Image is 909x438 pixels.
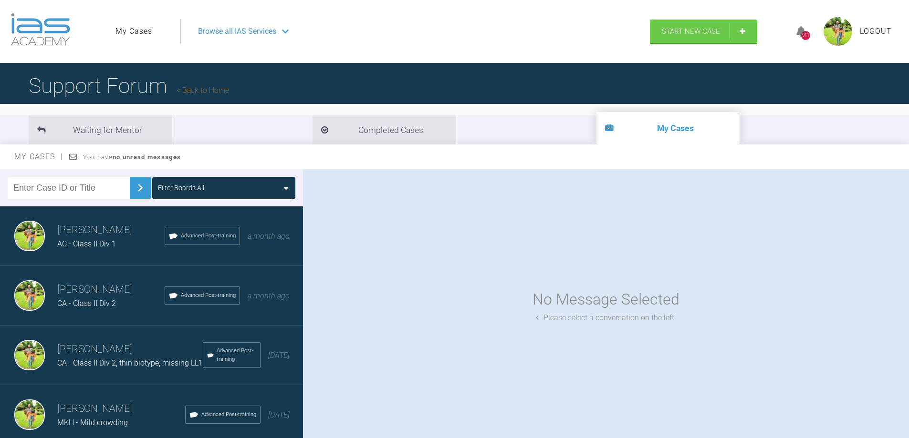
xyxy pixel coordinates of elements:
span: CA - Class II Div 2 [57,299,116,308]
span: Advanced Post-training [181,291,236,300]
span: AC - Class II Div 1 [57,239,116,248]
a: Logout [860,25,892,38]
div: Filter Boards: All [158,183,204,193]
span: Start New Case [662,27,720,36]
img: Dipak Parmar [14,221,45,251]
img: profile.png [824,17,852,46]
li: Waiting for Mentor [29,115,172,144]
h3: [PERSON_NAME] [57,222,165,238]
div: No Message Selected [533,287,679,312]
span: CA - Class II Div 2, thin biotype, missing LL1 [57,358,203,367]
li: My Cases [596,112,740,144]
li: Completed Cases [313,115,456,144]
img: Dipak Parmar [14,399,45,430]
span: [DATE] [268,351,290,360]
h3: [PERSON_NAME] [57,401,185,417]
img: logo-light.3e3ef733.png [11,13,70,46]
a: Back to Home [177,86,229,95]
span: Advanced Post-training [217,346,256,364]
img: chevronRight.28bd32b0.svg [133,180,148,195]
a: My Cases [115,25,152,38]
span: Advanced Post-training [201,410,256,419]
div: 911 [801,31,810,40]
span: a month ago [248,232,290,241]
span: You have [83,153,181,161]
h1: Support Forum [29,69,229,102]
span: a month ago [248,291,290,300]
h3: [PERSON_NAME] [57,282,165,298]
img: Dipak Parmar [14,340,45,370]
input: Enter Case ID or Title [8,177,130,199]
a: Start New Case [650,20,757,43]
span: MKH - Mild crowding [57,418,128,427]
h3: [PERSON_NAME] [57,341,203,357]
img: Dipak Parmar [14,280,45,311]
div: Please select a conversation on the left. [536,312,676,324]
span: Advanced Post-training [181,232,236,240]
strong: no unread messages [113,153,181,161]
span: [DATE] [268,410,290,419]
span: My Cases [14,152,63,161]
span: Browse all IAS Services [198,25,276,38]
